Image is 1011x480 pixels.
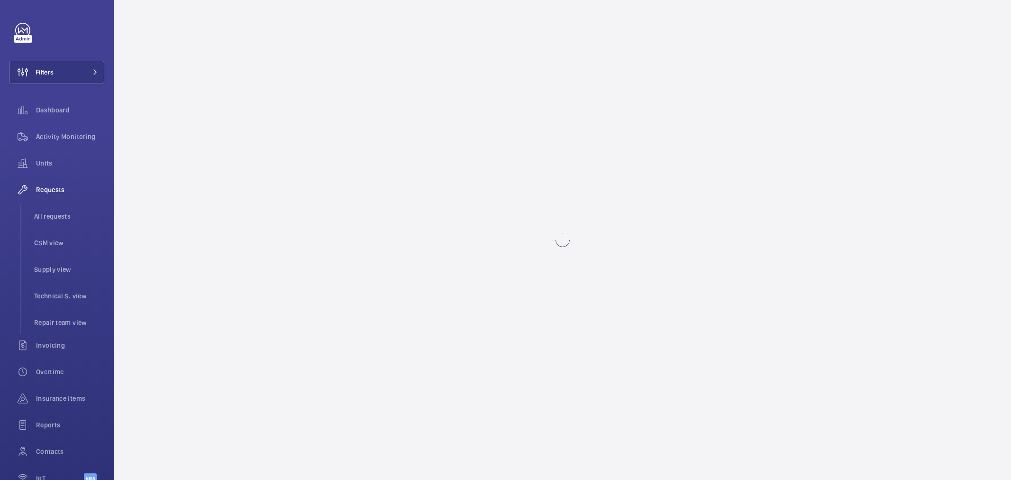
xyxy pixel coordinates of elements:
[36,67,54,77] span: Filters
[34,212,104,221] span: All requests
[36,158,104,168] span: Units
[34,265,104,274] span: Supply view
[34,318,104,327] span: Repair team view
[34,238,104,248] span: CSM view
[36,341,104,350] span: Invoicing
[36,105,104,115] span: Dashboard
[36,420,104,430] span: Reports
[36,185,104,194] span: Requests
[34,291,104,301] span: Technical S. view
[36,394,104,403] span: Insurance items
[9,61,104,83] button: Filters
[36,447,104,456] span: Contacts
[36,132,104,141] span: Activity Monitoring
[36,367,104,377] span: Overtime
